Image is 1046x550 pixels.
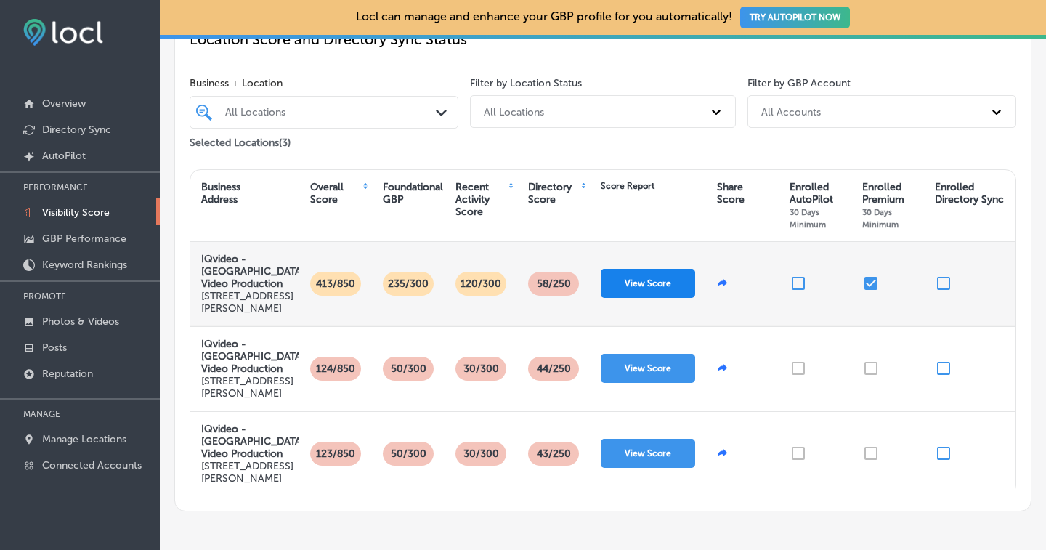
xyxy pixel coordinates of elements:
[531,442,577,466] p: 43 /250
[484,105,544,118] div: All Locations
[201,460,304,485] p: [STREET_ADDRESS][PERSON_NAME]
[42,341,67,354] p: Posts
[601,269,695,298] button: View Score
[42,206,110,219] p: Visibility Score
[455,181,507,218] div: Recent Activity Score
[310,357,361,381] p: 124/850
[42,459,142,472] p: Connected Accounts
[935,181,1004,206] div: Enrolled Directory Sync
[747,77,851,89] label: Filter by GBP Account
[42,97,86,110] p: Overview
[201,181,240,206] div: Business Address
[740,7,850,28] button: TRY AUTOPILOT NOW
[190,131,291,149] p: Selected Locations ( 3 )
[528,181,580,206] div: Directory Score
[601,354,695,383] button: View Score
[383,181,443,206] div: Foundational GBP
[790,181,848,230] div: Enrolled AutoPilot
[42,315,119,328] p: Photos & Videos
[201,338,304,375] strong: IQvideo - [GEOGRAPHIC_DATA] Video Production
[42,232,126,245] p: GBP Performance
[201,375,304,400] p: [STREET_ADDRESS][PERSON_NAME]
[385,442,432,466] p: 50/300
[601,181,654,191] div: Score Report
[790,207,826,230] span: 30 Days Minimum
[470,77,582,89] label: Filter by Location Status
[201,253,304,290] strong: IQvideo - [GEOGRAPHIC_DATA] Video Production
[201,423,304,460] strong: IQvideo - [GEOGRAPHIC_DATA] Video Production
[761,105,821,118] div: All Accounts
[531,357,577,381] p: 44 /250
[23,19,103,46] img: fda3e92497d09a02dc62c9cd864e3231.png
[190,77,458,89] span: Business + Location
[862,181,920,230] div: Enrolled Premium
[310,181,361,206] div: Overall Score
[42,433,126,445] p: Manage Locations
[531,272,577,296] p: 58 /250
[717,181,745,206] div: Share Score
[42,150,86,162] p: AutoPilot
[862,207,899,230] span: 30 Days Minimum
[385,357,432,381] p: 50/300
[310,272,361,296] p: 413/850
[310,442,361,466] p: 123/850
[455,272,507,296] p: 120/300
[458,357,505,381] p: 30/300
[42,124,111,136] p: Directory Sync
[42,368,93,380] p: Reputation
[382,272,434,296] p: 235/300
[190,31,1016,48] p: Location Score and Directory Sync Status
[458,442,505,466] p: 30/300
[201,290,304,315] p: [STREET_ADDRESS][PERSON_NAME]
[42,259,127,271] p: Keyword Rankings
[601,439,695,468] button: View Score
[225,106,437,118] div: All Locations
